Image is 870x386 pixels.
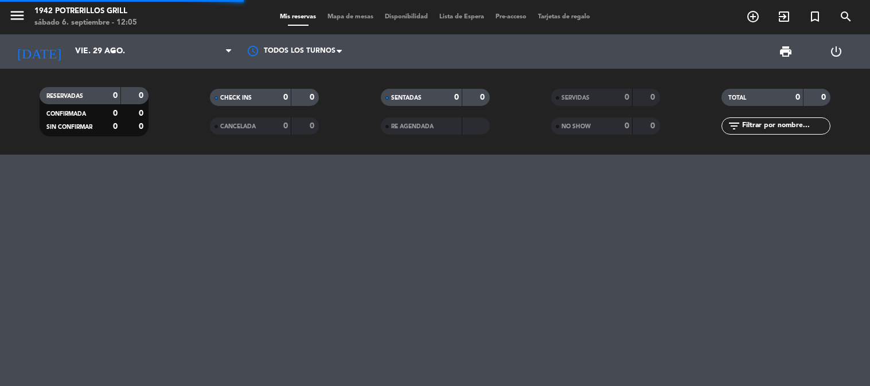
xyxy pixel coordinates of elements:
[9,39,69,64] i: [DATE]
[741,120,830,132] input: Filtrar por nombre...
[808,10,822,23] i: turned_in_not
[139,123,146,131] strong: 0
[322,14,379,20] span: Mapa de mesas
[625,93,629,101] strong: 0
[839,10,853,23] i: search
[727,119,741,133] i: filter_list
[532,14,596,20] span: Tarjetas de regalo
[650,122,657,130] strong: 0
[283,122,288,130] strong: 0
[46,124,92,130] span: SIN CONFIRMAR
[9,7,26,28] button: menu
[113,109,118,117] strong: 0
[821,93,828,101] strong: 0
[480,93,487,101] strong: 0
[379,14,434,20] span: Disponibilidad
[829,45,843,58] i: power_settings_new
[561,95,590,101] span: SERVIDAS
[310,122,317,130] strong: 0
[220,95,252,101] span: CHECK INS
[650,93,657,101] strong: 0
[728,95,746,101] span: TOTAL
[391,124,434,129] span: RE AGENDADA
[454,93,459,101] strong: 0
[9,7,26,24] i: menu
[274,14,322,20] span: Mis reservas
[561,124,591,129] span: NO SHOW
[139,92,146,100] strong: 0
[139,109,146,117] strong: 0
[795,93,800,101] strong: 0
[310,93,317,101] strong: 0
[220,124,256,129] span: CANCELADA
[779,45,793,58] span: print
[434,14,490,20] span: Lista de Espera
[746,10,760,23] i: add_circle_outline
[107,45,120,58] i: arrow_drop_down
[113,123,118,131] strong: 0
[46,111,86,117] span: CONFIRMADA
[283,93,288,101] strong: 0
[811,34,861,69] div: LOG OUT
[113,92,118,100] strong: 0
[490,14,532,20] span: Pre-acceso
[46,93,83,99] span: RESERVADAS
[34,6,137,17] div: 1942 Potrerillos Grill
[391,95,422,101] span: SENTADAS
[777,10,791,23] i: exit_to_app
[34,17,137,29] div: sábado 6. septiembre - 12:05
[625,122,629,130] strong: 0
